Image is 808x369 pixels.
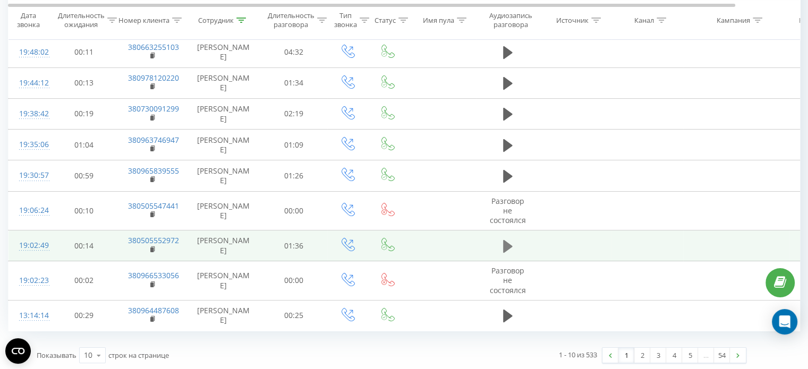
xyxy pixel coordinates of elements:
div: … [698,348,714,363]
div: 19:30:57 [19,165,40,186]
td: [PERSON_NAME] [186,191,261,230]
td: 00:11 [51,37,117,67]
td: 00:13 [51,67,117,98]
div: Open Intercom Messenger [772,309,797,334]
button: Open CMP widget [5,338,31,364]
td: [PERSON_NAME] [186,67,261,98]
div: 19:38:42 [19,104,40,124]
td: [PERSON_NAME] [186,230,261,261]
td: 00:00 [261,261,327,301]
div: 19:06:24 [19,200,40,221]
a: 4 [666,348,682,363]
td: 00:10 [51,191,117,230]
a: 380966533056 [128,270,179,280]
div: 19:02:23 [19,270,40,291]
div: 19:44:12 [19,73,40,93]
td: 01:09 [261,130,327,160]
a: 380964487608 [128,305,179,315]
div: 19:02:49 [19,235,40,256]
div: Длительность разговора [268,11,314,29]
span: Разговор не состоялся [490,265,526,295]
td: [PERSON_NAME] [186,160,261,191]
div: Имя пула [423,15,454,24]
a: 54 [714,348,730,363]
a: 380505547441 [128,201,179,211]
td: 00:25 [261,300,327,331]
a: 1 [618,348,634,363]
a: 3 [650,348,666,363]
td: 00:29 [51,300,117,331]
td: 04:32 [261,37,327,67]
div: 19:35:06 [19,134,40,155]
td: [PERSON_NAME] [186,37,261,67]
a: 380963746947 [128,135,179,145]
div: Тип звонка [334,11,357,29]
div: Канал [634,15,654,24]
td: 01:04 [51,130,117,160]
td: [PERSON_NAME] [186,261,261,301]
td: 01:34 [261,67,327,98]
td: 00:00 [261,191,327,230]
td: 00:59 [51,160,117,191]
a: 380505552972 [128,235,179,245]
td: 00:02 [51,261,117,301]
span: строк на странице [108,350,169,360]
div: Длительность ожидания [58,11,105,29]
div: 13:14:14 [19,305,40,326]
span: Показывать [37,350,76,360]
a: 2 [634,348,650,363]
td: 00:14 [51,230,117,261]
td: 01:26 [261,160,327,191]
a: 380730091299 [128,104,179,114]
td: 00:19 [51,98,117,129]
a: 5 [682,348,698,363]
div: Номер клиента [118,15,169,24]
a: 380978120220 [128,73,179,83]
div: 1 - 10 из 533 [559,349,597,360]
span: Разговор не состоялся [490,196,526,225]
div: 10 [84,350,92,361]
div: Источник [556,15,589,24]
td: [PERSON_NAME] [186,300,261,331]
td: [PERSON_NAME] [186,130,261,160]
div: Аудиозапись разговора [485,11,537,29]
a: 380663255103 [128,42,179,52]
div: Сотрудник [198,15,234,24]
td: [PERSON_NAME] [186,98,261,129]
td: 01:36 [261,230,327,261]
div: 19:48:02 [19,42,40,63]
a: 380965839555 [128,166,179,176]
div: Кампания [717,15,750,24]
div: Статус [375,15,396,24]
td: 02:19 [261,98,327,129]
div: Дата звонка [8,11,48,29]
